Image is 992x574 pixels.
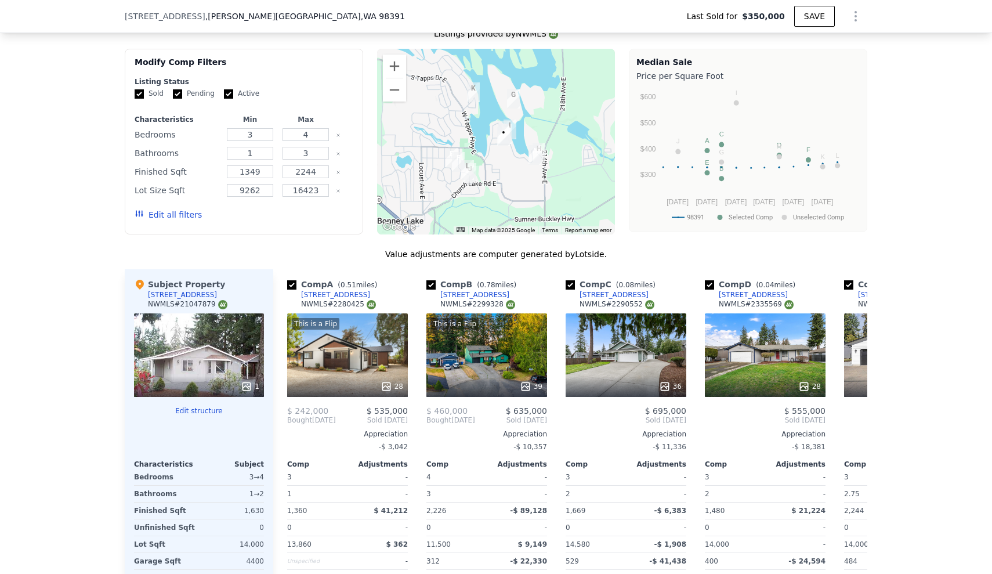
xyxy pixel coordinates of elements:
[628,486,686,502] div: -
[844,473,849,481] span: 3
[426,486,484,502] div: 3
[301,299,376,309] div: NWMLS # 2280425
[287,406,328,416] span: $ 242,000
[383,55,406,78] button: Zoom in
[719,149,724,156] text: G
[426,460,487,469] div: Comp
[201,519,264,536] div: 0
[566,279,660,290] div: Comp C
[580,299,654,309] div: NWMLS # 2290552
[472,227,535,233] span: Map data ©2025 Google
[287,416,336,425] div: [DATE]
[199,460,264,469] div: Subject
[618,281,634,289] span: 0.08
[498,124,511,144] div: 20416 71st St E
[497,127,510,146] div: 20411 71st St E
[148,299,227,309] div: NWMLS # 21047879
[287,279,382,290] div: Comp A
[301,290,370,299] div: [STREET_ADDRESS]
[241,381,259,392] div: 1
[287,429,408,439] div: Appreciation
[513,443,547,451] span: -$ 10,357
[125,10,205,22] span: [STREET_ADDRESS]
[374,507,408,515] span: $ 41,212
[350,469,408,485] div: -
[812,198,834,206] text: [DATE]
[426,290,509,299] a: [STREET_ADDRESS]
[134,460,199,469] div: Characteristics
[134,503,197,519] div: Finished Sqft
[696,198,718,206] text: [DATE]
[676,138,680,145] text: J
[705,279,800,290] div: Comp D
[777,143,781,150] text: H
[280,115,331,124] div: Max
[507,89,520,109] div: 5330 S Vista Dr E
[566,416,686,425] span: Sold [DATE]
[844,540,868,548] span: 14,000
[719,131,724,138] text: C
[844,557,857,565] span: 484
[687,214,704,221] text: 98391
[719,299,794,309] div: NWMLS # 2335569
[636,68,860,84] div: Price per Square Foot
[705,486,763,502] div: 2
[287,460,347,469] div: Comp
[475,416,547,425] span: Sold [DATE]
[767,519,826,536] div: -
[379,443,408,451] span: -$ 3,042
[218,300,227,309] img: NWMLS Logo
[518,540,547,548] span: $ 9,149
[350,486,408,502] div: -
[844,416,965,425] span: Sold [DATE]
[705,473,709,481] span: 3
[719,290,788,299] div: [STREET_ADDRESS]
[461,160,474,180] div: 7829 197th Ave E
[125,248,867,260] div: Value adjustments are computer generated by Lotside .
[135,89,164,99] label: Sold
[134,553,197,569] div: Garage Sqft
[472,281,521,289] span: ( miles)
[765,460,826,469] div: Adjustments
[640,93,656,101] text: $600
[347,460,408,469] div: Adjustments
[844,290,927,299] a: [STREET_ADDRESS]
[499,124,512,144] div: 20502 71st St E
[489,469,547,485] div: -
[751,281,800,289] span: ( miles)
[777,142,781,149] text: D
[640,119,656,127] text: $500
[426,524,431,532] span: 0
[528,145,541,165] div: 21106 75th St E
[844,524,849,532] span: 0
[566,473,570,481] span: 3
[452,152,465,172] div: 19316 78th St E
[667,198,689,206] text: [DATE]
[383,78,406,102] button: Zoom out
[426,406,468,416] span: $ 460,000
[767,536,826,553] div: -
[640,171,656,179] text: $300
[654,540,686,548] span: -$ 1,908
[788,557,826,565] span: -$ 24,594
[381,381,403,392] div: 28
[533,143,545,163] div: 21116 75th St E
[645,406,686,416] span: $ 695,000
[426,279,521,290] div: Comp B
[287,540,312,548] span: 13,860
[134,469,197,485] div: Bedrooms
[653,443,686,451] span: -$ 11,336
[135,145,220,161] div: Bathrooms
[719,165,723,172] text: B
[736,89,737,96] text: I
[566,524,570,532] span: 0
[566,557,579,565] span: 529
[729,214,773,221] text: Selected Comp
[549,30,558,39] img: NWMLS Logo
[742,10,785,22] span: $350,000
[636,84,860,229] div: A chart.
[135,127,220,143] div: Bedrooms
[767,469,826,485] div: -
[135,89,144,99] input: Sold
[467,82,480,102] div: 6000 W Tapps Highway E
